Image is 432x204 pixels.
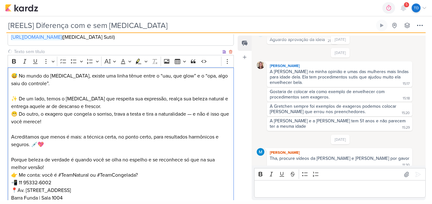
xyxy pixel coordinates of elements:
[414,5,419,11] p: Td
[11,33,231,41] p: ([MEDICAL_DATA] Sutil)
[11,87,231,126] p: ✨ De um lado, temos o [MEDICAL_DATA] que respeita sua expressão, realça sua beleza natural e entr...
[402,125,410,130] div: 15:29
[402,163,410,168] div: 11:30
[11,34,62,40] a: [URL][DOMAIN_NAME]
[270,104,398,114] div: A Gretchen sempre foi exemplos de exageros podemos colocar [PERSON_NAME] que errou nos preenchedo...
[403,81,410,86] div: 15:17
[254,168,426,180] div: Editor toolbar
[13,48,221,55] input: Texto sem título
[270,69,410,85] div: A [PERSON_NAME] na minha opinião e umas das mulheres mais lindas para idade dela. Ela tem procedi...
[11,187,71,194] span: 📍Av. [STREET_ADDRESS]
[270,118,407,129] div: A [PERSON_NAME] e a [PERSON_NAME] tem 51 anos e não parecem ter a mesma idade
[257,148,264,156] img: MARIANA MIRANDA
[406,2,408,7] span: 5
[257,61,264,69] img: Tatiane Acciari
[412,3,421,12] div: Thais de carvalho
[268,63,411,69] div: [PERSON_NAME]
[11,195,63,201] span: Barra Funda | Sala 1004
[379,23,384,28] div: Ligar relógio
[8,55,234,67] div: Editor toolbar
[11,180,51,186] span: 📲 11 95332-6002
[403,96,410,101] div: 15:18
[11,72,231,87] p: 😅 No mundo do [MEDICAL_DATA], existe uma linha tênue entre o “uau, que glow” e o “opa, algo saiu ...
[6,20,375,31] input: Kard Sem Título
[11,171,231,202] p: 👉 Me conta: você é #TeamNatural ou #TeamCongelada?
[8,29,234,46] div: Editor editing area: main
[328,38,336,44] div: 21:50
[268,149,411,156] div: [PERSON_NAME]
[270,37,325,42] div: Aguardo aprovação da ideia
[11,156,231,171] p: Porque beleza de verdade é quando você se olha no espelho e se reconhece só que na sua melhor ver...
[270,156,409,161] div: Tha, procure vídeos da [PERSON_NAME] e [PERSON_NAME] por gavor
[5,4,38,12] img: kardz.app
[11,133,231,148] p: Acreditamos que menos é mais: a técnica certa, no ponto certo, para resultados harmônicos e segur...
[402,111,410,116] div: 15:20
[270,89,386,100] div: Gostaria de colocar ela como exemplo de envelhecer com procedimentos sem exageros.
[254,180,426,198] div: Editor editing area: main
